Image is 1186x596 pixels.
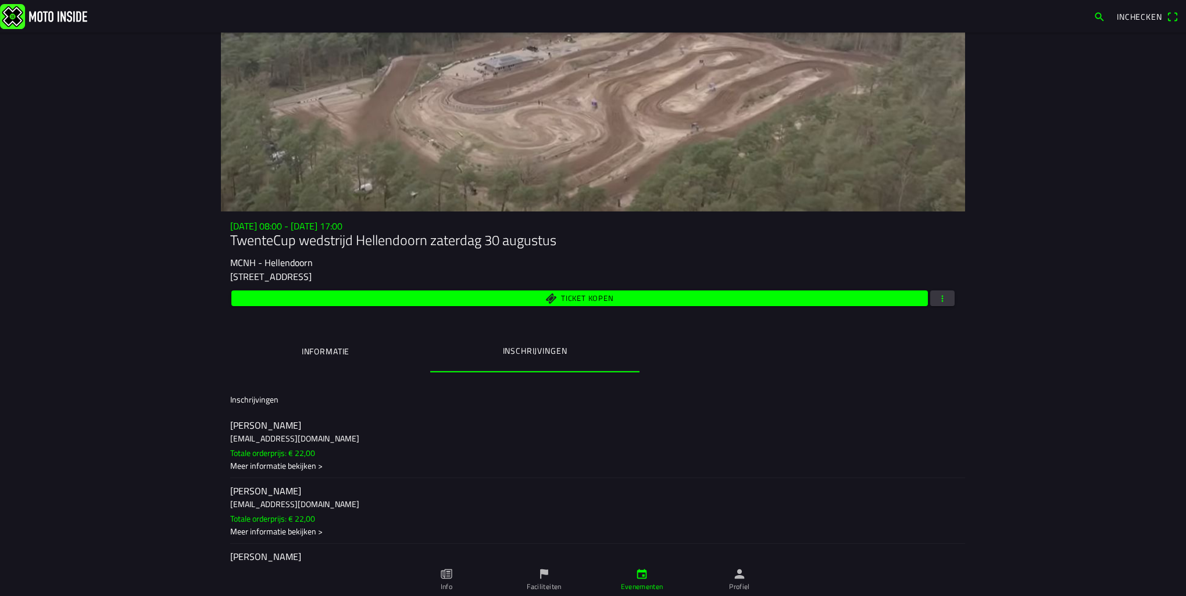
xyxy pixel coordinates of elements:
[302,345,349,358] ion-label: Informatie
[561,295,613,302] span: Ticket kopen
[1117,10,1162,23] span: Inchecken
[621,581,663,592] ion-label: Evenementen
[230,459,956,472] div: Meer informatie bekijken >
[503,344,567,357] ion-label: Inschrijvingen
[230,393,278,405] ion-label: Inschrijvingen
[538,568,551,580] ion-icon: flag
[1111,6,1184,26] a: Incheckenqr scanner
[230,221,956,232] h3: [DATE] 08:00 - [DATE] 17:00
[635,568,648,580] ion-icon: calendar
[230,432,956,444] h3: [EMAIL_ADDRESS][DOMAIN_NAME]
[230,525,956,537] div: Meer informatie bekijken >
[441,581,452,592] ion-label: Info
[230,551,956,562] h2: [PERSON_NAME]
[230,498,956,510] h3: [EMAIL_ADDRESS][DOMAIN_NAME]
[230,447,315,459] ion-text: Totale orderprijs: € 22,00
[527,581,561,592] ion-label: Faciliteiten
[230,420,956,431] h2: [PERSON_NAME]
[230,486,956,497] h2: [PERSON_NAME]
[230,512,315,525] ion-text: Totale orderprijs: € 22,00
[729,581,750,592] ion-label: Profiel
[733,568,746,580] ion-icon: person
[230,256,313,270] ion-text: MCNH - Hellendoorn
[440,568,453,580] ion-icon: paper
[230,270,312,283] ion-text: [STREET_ADDRESS]
[230,232,956,249] h1: TwenteCup wedstrijd Hellendoorn zaterdag 30 augustus
[1088,6,1111,26] a: search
